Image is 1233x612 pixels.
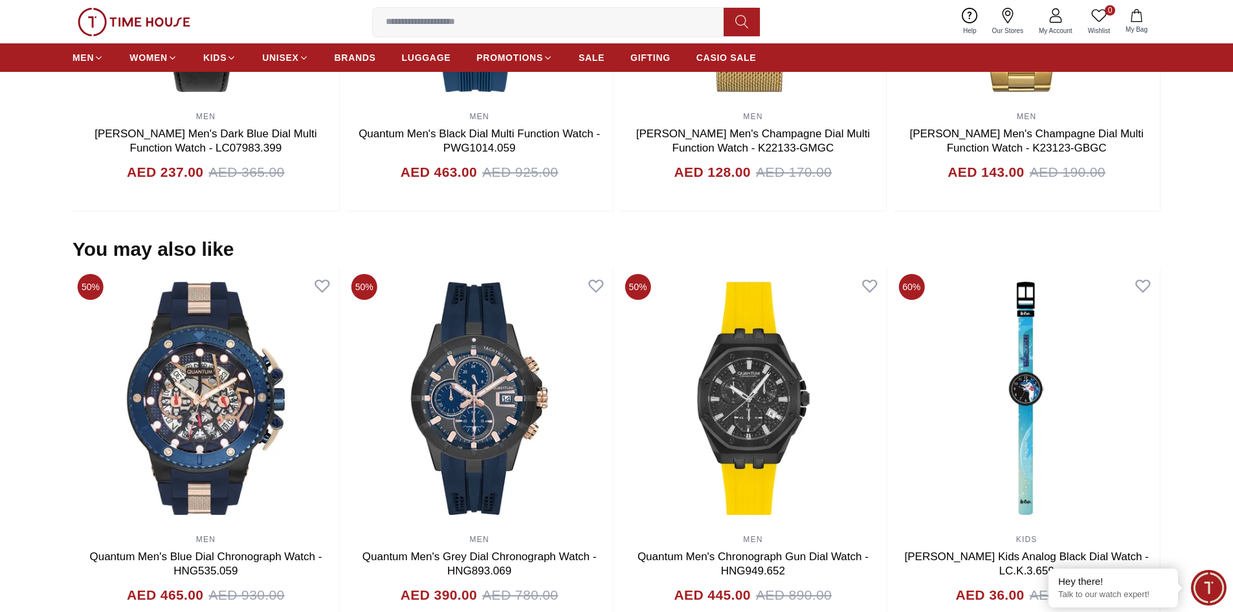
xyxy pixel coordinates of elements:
[674,162,751,183] h4: AED 128.00
[469,535,489,544] a: MEN
[208,585,284,606] span: AED 930.00
[1191,570,1227,606] div: Chat Widget
[196,535,216,544] a: MEN
[909,128,1143,154] a: [PERSON_NAME] Men's Champagne Dial Multi Function Watch - K23123-GBGC
[335,51,376,64] span: BRANDS
[630,51,671,64] span: GIFTING
[262,46,308,69] a: UNISEX
[362,550,597,577] a: Quantum Men's Grey Dial Chronograph Watch - HNG893.069
[743,112,762,121] a: MEN
[469,112,489,121] a: MEN
[203,46,236,69] a: KIDS
[948,162,1024,183] h4: AED 143.00
[743,535,762,544] a: MEN
[756,585,832,606] span: AED 890.00
[129,46,177,69] a: WOMEN
[1030,162,1105,183] span: AED 190.00
[579,51,605,64] span: SALE
[1034,26,1078,36] span: My Account
[129,51,168,64] span: WOMEN
[482,585,558,606] span: AED 780.00
[620,269,887,528] img: Quantum Men's Chronograph Gun Dial Watch - HNG949.652
[674,585,751,606] h4: AED 445.00
[1083,26,1115,36] span: Wishlist
[127,162,203,183] h4: AED 237.00
[987,26,1028,36] span: Our Stores
[476,46,553,69] a: PROMOTIONS
[756,162,832,183] span: AED 170.00
[1017,112,1036,121] a: MEN
[94,128,317,154] a: [PERSON_NAME] Men's Dark Blue Dial Multi Function Watch - LC07983.399
[351,274,377,300] span: 50%
[78,8,190,36] img: ...
[1105,5,1115,16] span: 0
[579,46,605,69] a: SALE
[904,550,1148,577] a: [PERSON_NAME] Kids Analog Black Dial Watch - LC.K.3.659
[1058,575,1168,588] div: Hey there!
[1080,5,1118,38] a: 0Wishlist
[262,51,298,64] span: UNISEX
[636,128,870,154] a: [PERSON_NAME] Men's Champagne Dial Multi Function Watch - K22133-GMGC
[89,550,322,577] a: Quantum Men's Blue Dial Chronograph Watch - HNG535.059
[625,274,651,300] span: 50%
[638,550,869,577] a: Quantum Men's Chronograph Gun Dial Watch - HNG949.652
[402,46,451,69] a: LUGGAGE
[402,51,451,64] span: LUGGAGE
[696,51,757,64] span: CASIO SALE
[196,112,216,121] a: MEN
[955,5,984,38] a: Help
[346,269,613,528] img: Quantum Men's Grey Dial Chronograph Watch - HNG893.069
[72,46,104,69] a: MEN
[72,51,94,64] span: MEN
[630,46,671,69] a: GIFTING
[1118,6,1155,37] button: My Bag
[72,238,234,261] h2: You may also like
[984,5,1031,38] a: Our Stores
[78,274,104,300] span: 50%
[1120,25,1153,34] span: My Bag
[203,51,227,64] span: KIDS
[1030,585,1098,606] span: AED 89.00
[208,162,284,183] span: AED 365.00
[1058,589,1168,600] p: Talk to our watch expert!
[72,269,339,528] img: Quantum Men's Blue Dial Chronograph Watch - HNG535.059
[955,585,1024,606] h4: AED 36.00
[898,274,924,300] span: 60%
[401,585,477,606] h4: AED 390.00
[476,51,543,64] span: PROMOTIONS
[401,162,477,183] h4: AED 463.00
[482,162,558,183] span: AED 925.00
[359,128,600,154] a: Quantum Men's Black Dial Multi Function Watch - PWG1014.059
[696,46,757,69] a: CASIO SALE
[127,585,203,606] h4: AED 465.00
[1016,535,1038,544] a: KIDS
[893,269,1160,528] img: Lee Cooper Kids Analog Black Dial Watch - LC.K.3.659
[335,46,376,69] a: BRANDS
[958,26,982,36] span: Help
